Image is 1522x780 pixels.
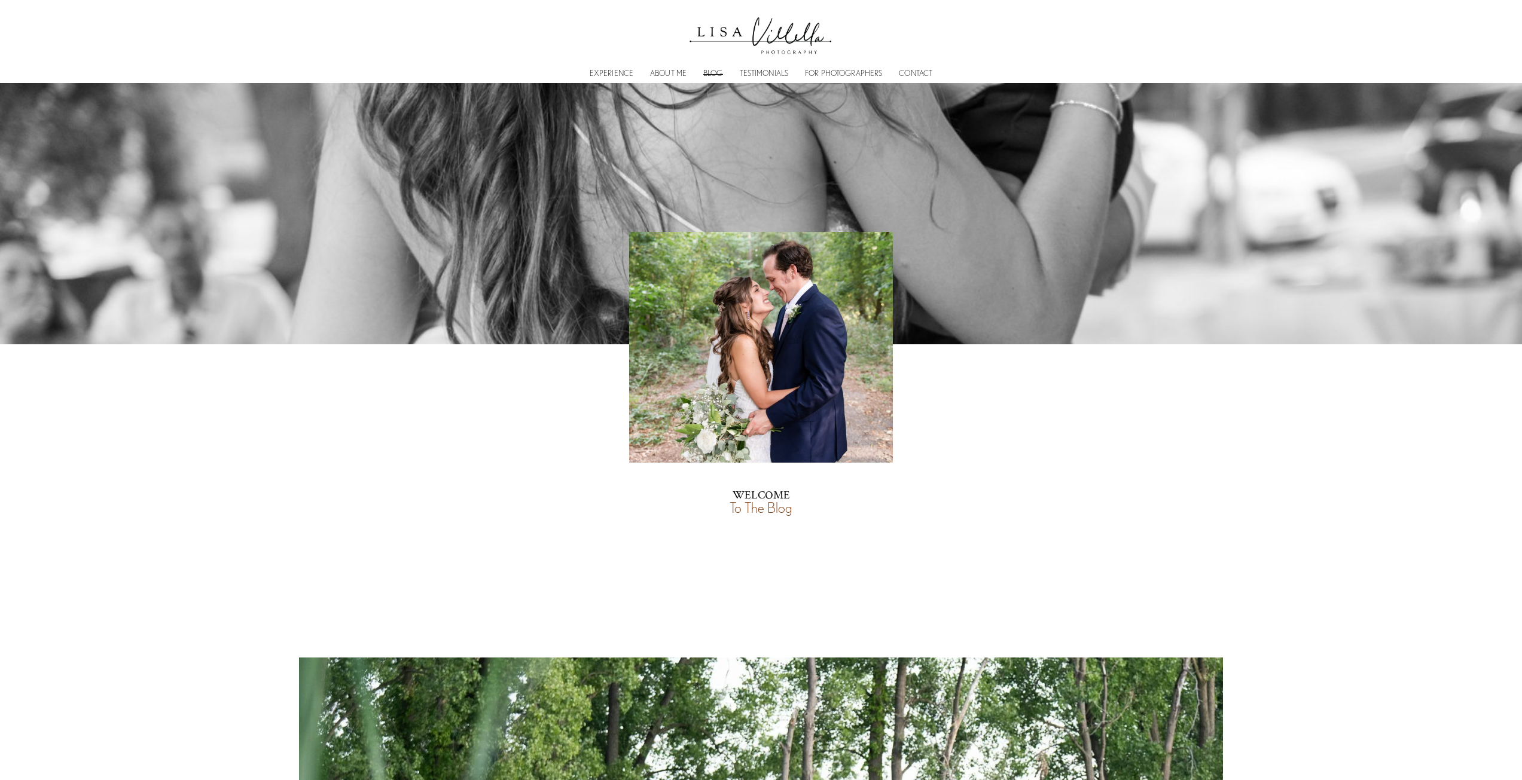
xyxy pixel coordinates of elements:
p: WELCOME [629,485,893,506]
img: Lisa Villella Photography [683,5,838,60]
a: CONTACT [899,72,932,75]
a: TESTIMONIALS [740,72,789,75]
a: EXPERIENCE [590,72,633,75]
a: ABOUT ME [650,72,687,75]
a: FOR PHOTOGRAPHERS [805,72,882,75]
a: BLOG [703,72,723,75]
